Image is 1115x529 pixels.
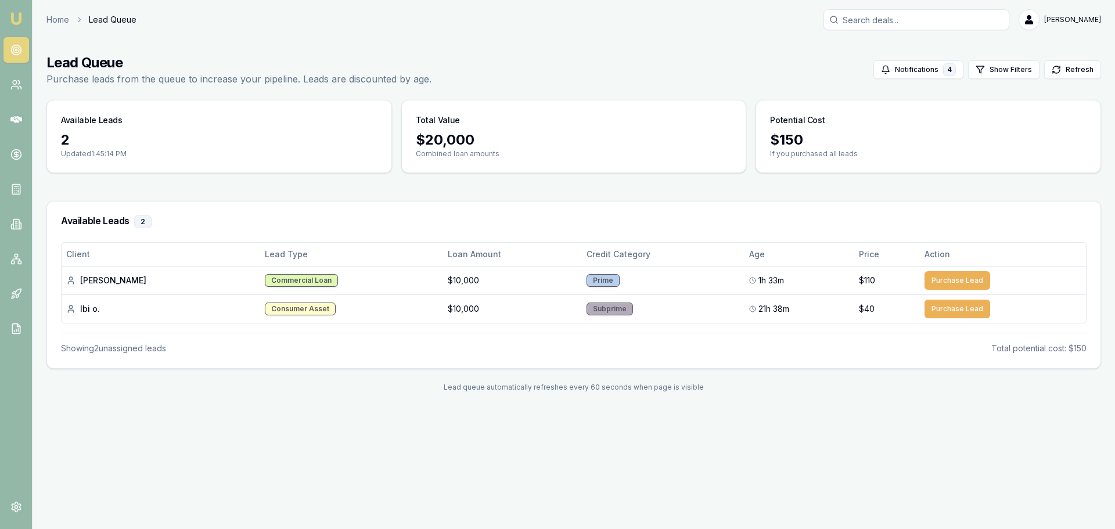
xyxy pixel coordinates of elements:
[416,131,732,149] div: $ 20,000
[265,274,338,287] div: Commercial Loan
[46,383,1101,392] div: Lead queue automatically refreshes every 60 seconds when page is visible
[61,114,123,126] h3: Available Leads
[943,63,956,76] div: 4
[46,53,431,72] h1: Lead Queue
[1044,60,1101,79] button: Refresh
[416,114,460,126] h3: Total Value
[134,215,152,228] div: 2
[61,343,166,354] div: Showing 2 unassigned lead s
[265,303,336,315] div: Consumer Asset
[582,243,744,266] th: Credit Category
[89,14,136,26] span: Lead Queue
[968,60,1040,79] button: Show Filters
[770,131,1087,149] div: $ 150
[46,72,431,86] p: Purchase leads from the queue to increase your pipeline. Leads are discounted by age.
[62,243,260,266] th: Client
[925,300,990,318] button: Purchase Lead
[859,303,875,315] span: $40
[587,303,633,315] div: Subprime
[260,243,443,266] th: Lead Type
[1044,15,1101,24] span: [PERSON_NAME]
[925,271,990,290] button: Purchase Lead
[9,12,23,26] img: emu-icon-u.png
[770,149,1087,159] p: If you purchased all leads
[46,14,69,26] a: Home
[823,9,1009,30] input: Search deals
[66,303,256,315] div: Ibi o.
[61,215,1087,228] h3: Available Leads
[744,243,854,266] th: Age
[873,60,963,79] button: Notifications4
[587,274,620,287] div: Prime
[770,114,825,126] h3: Potential Cost
[758,275,784,286] span: 1h 33m
[854,243,920,266] th: Price
[758,303,789,315] span: 21h 38m
[443,266,582,294] td: $10,000
[66,275,256,286] div: [PERSON_NAME]
[991,343,1087,354] div: Total potential cost: $150
[920,243,1086,266] th: Action
[443,294,582,323] td: $10,000
[859,275,875,286] span: $110
[46,14,136,26] nav: breadcrumb
[61,131,377,149] div: 2
[443,243,582,266] th: Loan Amount
[416,149,732,159] p: Combined loan amounts
[61,149,377,159] p: Updated 1:45:14 PM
